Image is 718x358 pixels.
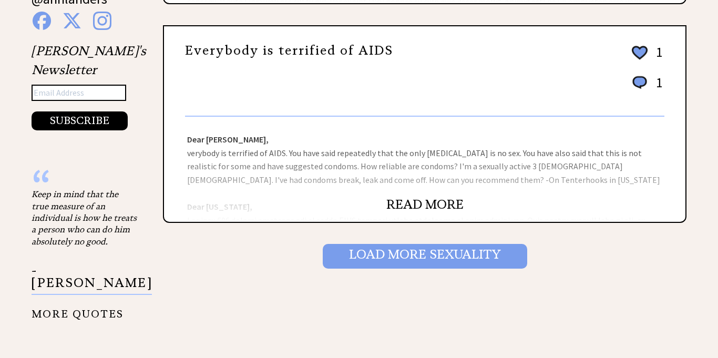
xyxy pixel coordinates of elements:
[630,44,649,62] img: heart_outline%202.png
[323,244,527,268] input: Load More Sexuality
[386,197,464,212] a: READ MORE
[651,43,663,73] td: 1
[32,85,126,101] input: Email Address
[187,134,269,145] strong: Dear [PERSON_NAME],
[32,188,137,247] div: Keep in mind that the true measure of an individual is how he treats a person who can do him abso...
[164,117,685,222] div: verybody is terrified of AIDS. You have said repeatedly that the only [MEDICAL_DATA] is no sex. Y...
[93,12,111,30] img: instagram%20blue.png
[32,178,137,188] div: “
[32,42,146,131] div: [PERSON_NAME]'s Newsletter
[651,74,663,101] td: 1
[63,12,81,30] img: x%20blue.png
[32,265,152,295] p: - [PERSON_NAME]
[630,74,649,91] img: message_round%201.png
[33,12,51,30] img: facebook%20blue.png
[32,111,128,130] button: SUBSCRIBE
[185,43,393,58] a: Everybody is terrified of AIDS
[32,300,124,320] a: MORE QUOTES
